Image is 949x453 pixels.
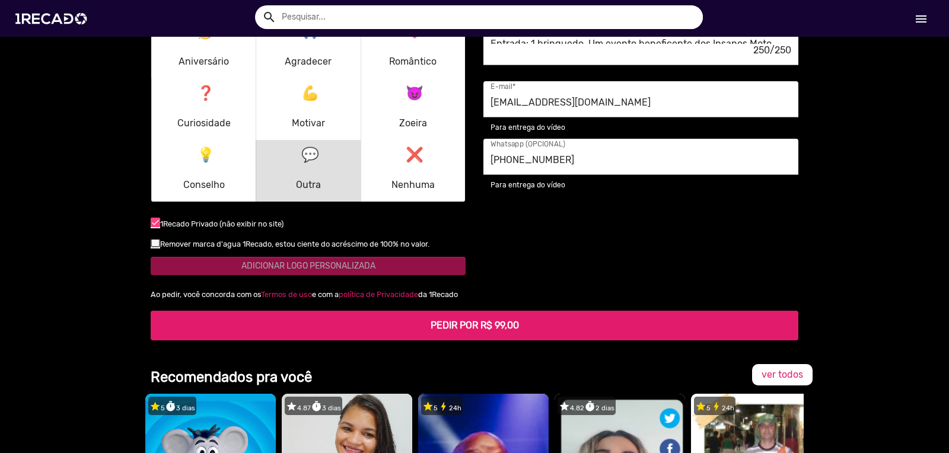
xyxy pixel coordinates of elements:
[183,142,225,199] p: Conselho
[197,84,211,98] mat-icon: ❓
[399,81,427,138] p: Zoeira
[364,19,463,76] button: Romântico
[389,19,437,76] p: Romântico
[259,142,358,199] button: Outra
[258,6,279,27] button: Example home icon
[197,145,211,159] mat-icon: 💡
[273,5,703,29] input: Pesquisar...
[151,257,466,275] button: ADICIONAR LOGO PERSONALIZADA
[491,95,791,110] input: E-mail
[301,84,316,98] mat-icon: 💪
[154,19,253,76] button: Aniversário
[301,145,316,159] mat-icon: 💬
[762,369,803,380] span: ver todos
[154,81,253,138] button: Curiosidade
[364,142,463,199] button: Nenhuma
[491,43,791,58] div: 250/250
[406,145,420,159] mat-icon: ❌
[296,142,321,199] p: Outra
[292,81,325,138] p: Motivar
[262,10,276,24] mat-icon: Example home icon
[285,19,332,76] p: Agradecer
[154,142,253,199] button: Conselho
[406,84,420,98] mat-icon: 😈
[339,290,418,299] a: política de Privacidade
[914,12,928,26] mat-icon: Início
[391,142,435,199] p: Nenhuma
[491,122,565,134] mat-hint: Para entrega do vídeo
[259,19,358,76] button: Agradecer
[151,369,312,385] b: Recomendados pra você
[151,290,458,299] span: Ao pedir, você concorda com os e com a da 1Recado
[261,290,312,299] a: Termos de uso
[177,81,231,138] p: Curiosidade
[160,219,284,228] small: 1Recado Privado (não exibir no site)
[491,152,791,168] input: Whatsapp
[431,320,519,331] b: PEDIR POR R$ 99,00
[259,81,358,138] button: Motivar
[151,311,798,340] button: PEDIR POR R$ 99,00
[364,81,463,138] button: Zoeira
[491,180,565,192] mat-hint: Para entrega do vídeo
[179,19,229,76] p: Aniversário
[160,240,429,248] small: Remover marca d'agua 1Recado, estou ciente do acréscimo de 100% no valor.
